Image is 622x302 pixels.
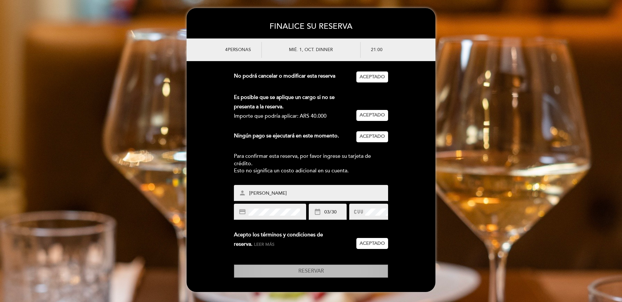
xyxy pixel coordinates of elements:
div: Es posible que se aplique un cargo si no se presenta a la reserva. [234,93,351,112]
span: FINALICE SU RESERVA [270,22,352,31]
div: Acepto los términos y condiciones de reserva. [234,230,356,249]
span: Reservar [298,268,324,274]
div: mié. 1, oct. DINNER [261,42,361,58]
button: Aceptado [356,71,388,82]
i: person [239,189,246,197]
div: 21:00 [361,42,428,58]
i: date_range [314,208,321,215]
button: Reservar [234,264,388,278]
span: Aceptado [360,133,385,140]
div: No podrá cancelar o modificar esta reserva [234,71,356,82]
input: MM/YY [324,209,346,216]
button: Aceptado [356,238,388,249]
span: Leer más [254,242,274,247]
div: Importe que podría aplicar: ARS 40.000 [234,112,351,121]
div: 4 [194,42,261,58]
button: Aceptado [356,131,388,142]
div: Para confirmar esta reserva, por favor ingrese su tarjeta de crédito. Esto no significa un costo ... [234,153,388,175]
span: Aceptado [360,240,385,247]
span: Aceptado [360,74,385,81]
button: Aceptado [356,110,388,121]
span: personas [228,47,251,52]
div: Ningún pago se ejecutará en este momento. [234,131,356,142]
span: Aceptado [360,112,385,119]
i: credit_card [239,208,246,215]
input: Nombre impreso en la tarjeta [248,190,389,197]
